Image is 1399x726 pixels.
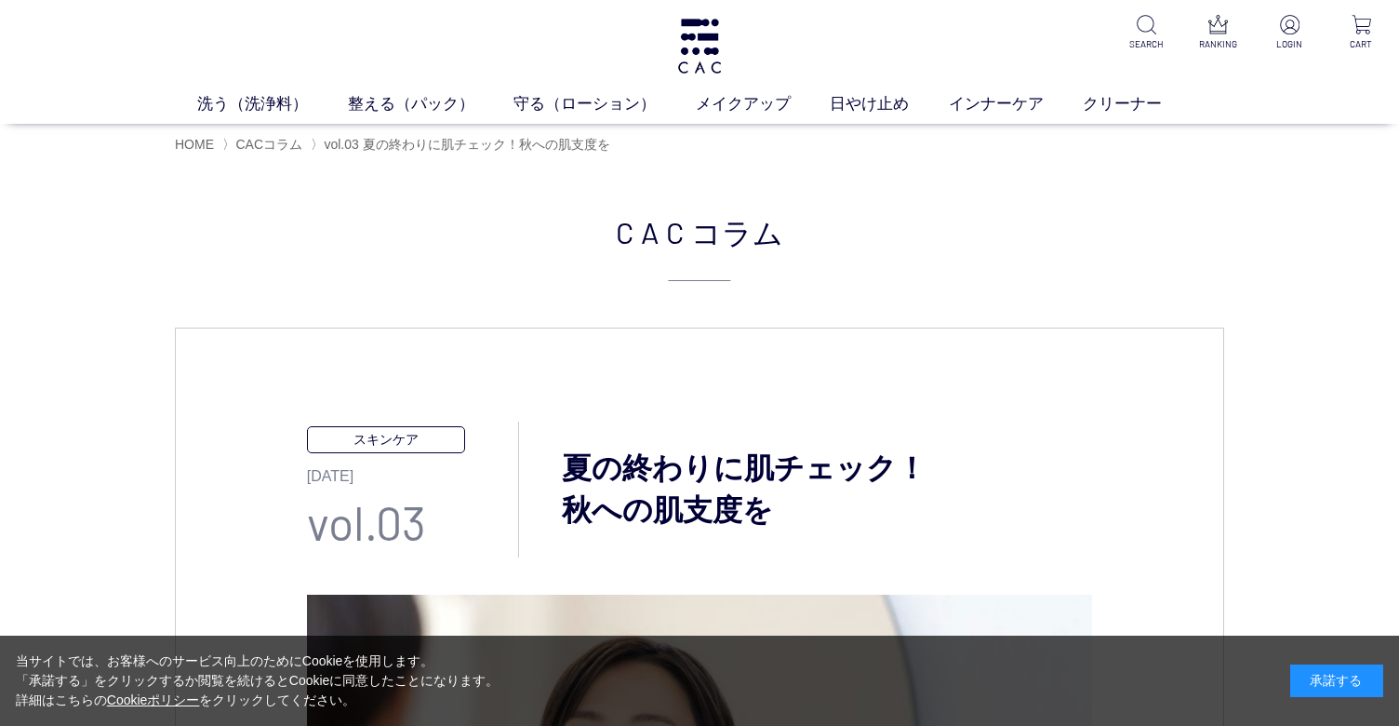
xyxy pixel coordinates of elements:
p: [DATE] [307,453,518,488]
span: コラム [691,209,783,254]
div: 当サイトでは、お客様へのサービス向上のためにCookieを使用します。 「承諾する」をクリックするか閲覧を続けるとCookieに同意したことになります。 詳細はこちらの をクリックしてください。 [16,652,500,710]
a: CACコラム [235,137,302,152]
a: Cookieポリシー [107,692,200,707]
p: スキンケア [307,426,465,453]
a: インナーケア [949,92,1083,116]
p: SEARCH [1124,37,1169,51]
p: LOGIN [1267,37,1312,51]
a: LOGIN [1267,15,1312,51]
a: 洗う（洗浄料） [197,92,347,116]
li: 〉 [222,136,307,154]
a: 日やけ止め [830,92,948,116]
p: vol.03 [307,488,518,558]
a: クリーナー [1083,92,1201,116]
div: 承諾する [1290,665,1383,697]
h3: 夏の終わりに肌チェック！ 秋への肌支度を [519,448,1093,531]
p: RANKING [1195,37,1241,51]
a: RANKING [1195,15,1241,51]
a: HOME [175,137,214,152]
a: CART [1339,15,1384,51]
a: メイクアップ [696,92,830,116]
img: logo [675,19,724,74]
a: 整える（パック） [348,92,513,116]
p: CART [1339,37,1384,51]
h2: CAC [175,209,1224,281]
a: SEARCH [1124,15,1169,51]
span: vol.03 夏の終わりに肌チェック！秋への肌支度を [324,137,609,152]
li: 〉 [311,136,614,154]
a: 守る（ローション） [513,92,695,116]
